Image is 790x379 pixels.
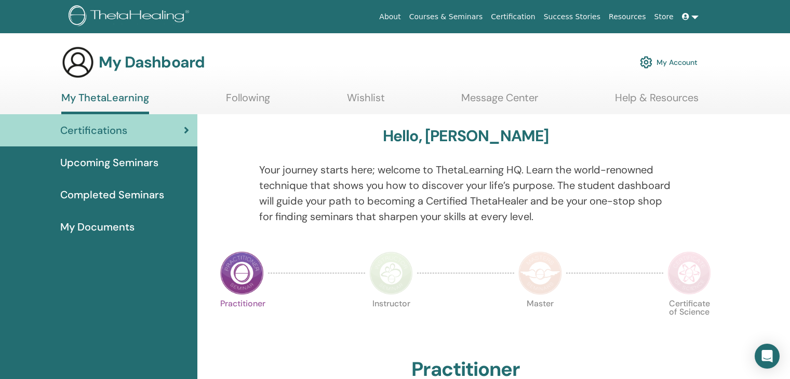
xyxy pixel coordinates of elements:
[487,7,539,26] a: Certification
[518,251,562,295] img: Master
[667,300,711,343] p: Certificate of Science
[60,187,164,202] span: Completed Seminars
[220,300,264,343] p: Practitioner
[667,251,711,295] img: Certificate of Science
[640,53,652,71] img: cog.svg
[755,344,780,369] div: Open Intercom Messenger
[369,251,413,295] img: Instructor
[605,7,650,26] a: Resources
[226,91,270,112] a: Following
[60,123,127,138] span: Certifications
[60,155,158,170] span: Upcoming Seminars
[405,7,487,26] a: Courses & Seminars
[461,91,538,112] a: Message Center
[61,91,149,114] a: My ThetaLearning
[259,162,673,224] p: Your journey starts here; welcome to ThetaLearning HQ. Learn the world-renowned technique that sh...
[540,7,605,26] a: Success Stories
[650,7,678,26] a: Store
[220,251,264,295] img: Practitioner
[640,51,698,74] a: My Account
[69,5,193,29] img: logo.png
[61,46,95,79] img: generic-user-icon.jpg
[383,127,549,145] h3: Hello, [PERSON_NAME]
[375,7,405,26] a: About
[369,300,413,343] p: Instructor
[518,300,562,343] p: Master
[615,91,699,112] a: Help & Resources
[99,53,205,72] h3: My Dashboard
[347,91,385,112] a: Wishlist
[60,219,135,235] span: My Documents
